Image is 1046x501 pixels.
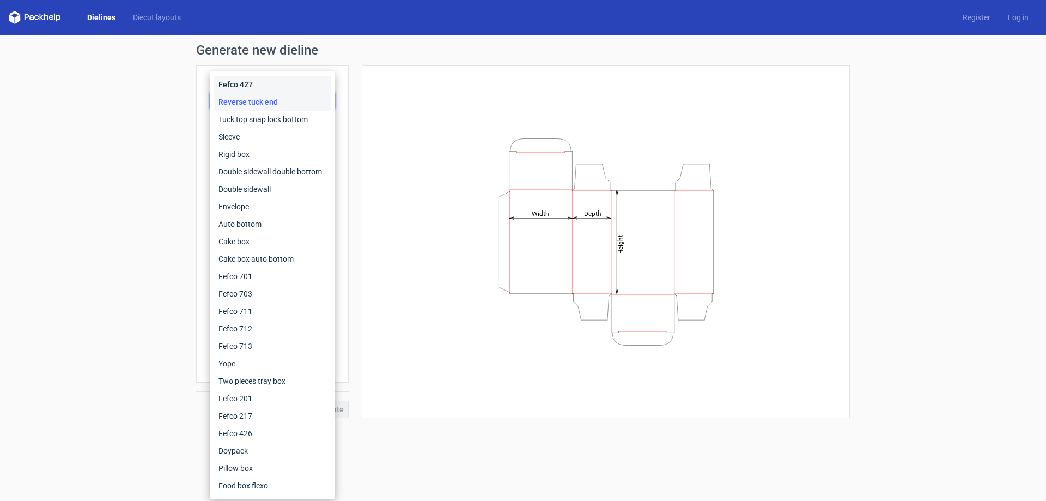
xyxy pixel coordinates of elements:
tspan: Width [532,209,549,217]
div: Fefco 427 [214,76,331,93]
div: Doypack [214,442,331,460]
div: Auto bottom [214,215,331,233]
div: Cake box auto bottom [214,250,331,268]
div: Tuck top snap lock bottom [214,111,331,128]
div: Cake box [214,233,331,250]
tspan: Height [617,234,624,253]
div: Fefco 713 [214,337,331,355]
div: Double sidewall [214,180,331,198]
h1: Generate new dieline [196,44,850,57]
div: Fefco 201 [214,390,331,407]
div: Yope [214,355,331,372]
div: Two pieces tray box [214,372,331,390]
a: Register [954,12,999,23]
a: Dielines [78,12,124,23]
div: Envelope [214,198,331,215]
div: Fefco 701 [214,268,331,285]
div: Fefco 426 [214,425,331,442]
div: Double sidewall double bottom [214,163,331,180]
tspan: Depth [584,209,601,217]
a: Log in [999,12,1037,23]
div: Fefco 711 [214,303,331,320]
div: Sleeve [214,128,331,146]
div: Fefco 703 [214,285,331,303]
div: Fefco 712 [214,320,331,337]
a: Diecut layouts [124,12,190,23]
div: Fefco 217 [214,407,331,425]
div: Reverse tuck end [214,93,331,111]
div: Pillow box [214,460,331,477]
div: Rigid box [214,146,331,163]
div: Food box flexo [214,477,331,494]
